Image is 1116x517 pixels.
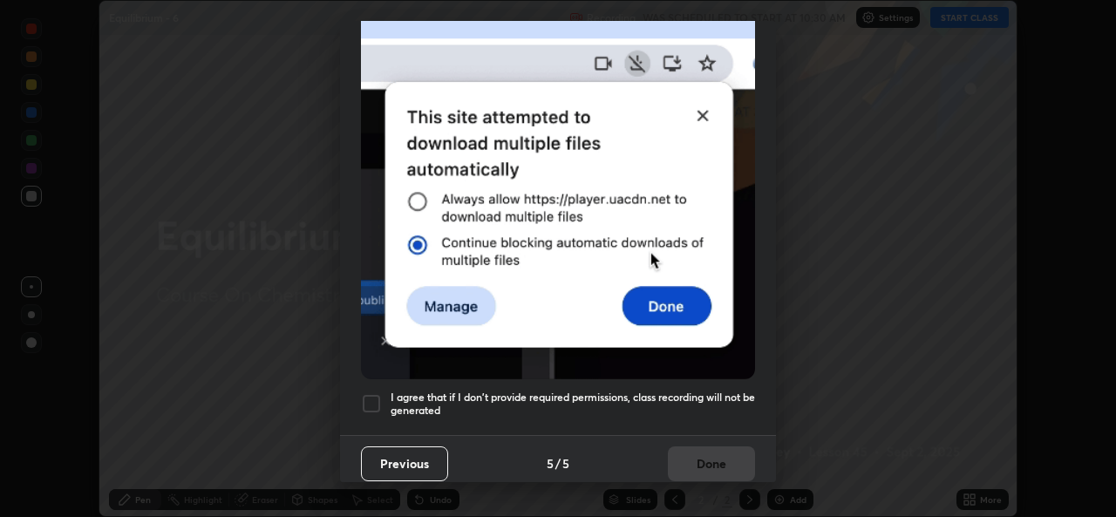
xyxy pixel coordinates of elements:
h5: I agree that if I don't provide required permissions, class recording will not be generated [391,391,755,418]
h4: / [555,454,561,473]
h4: 5 [562,454,569,473]
h4: 5 [547,454,554,473]
button: Previous [361,446,448,481]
